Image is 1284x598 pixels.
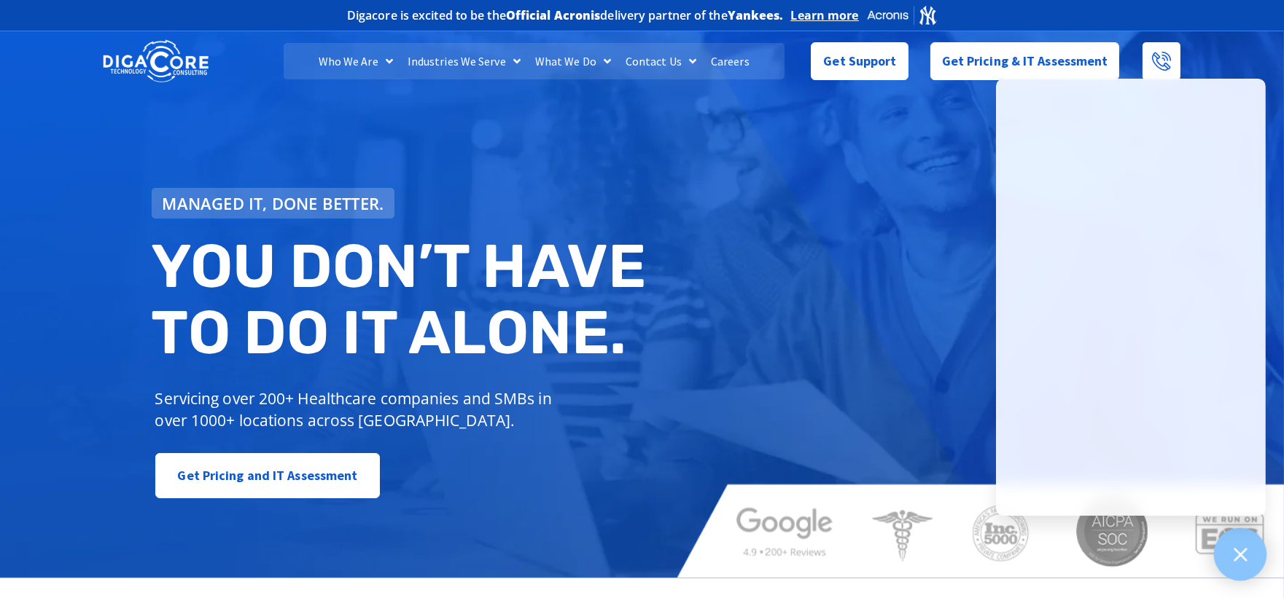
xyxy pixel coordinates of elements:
img: Acronis [866,4,938,25]
a: Get Support [811,42,908,80]
h2: You don’t have to do IT alone. [152,233,653,366]
a: Learn more [791,8,859,23]
a: Industries We Serve [400,43,528,79]
h2: Digacore is excited to be the delivery partner of the [347,9,784,21]
a: Who We Are [311,43,400,79]
a: Get Pricing and IT Assessment [155,453,381,498]
p: Servicing over 200+ Healthcare companies and SMBs in over 1000+ locations across [GEOGRAPHIC_DATA]. [155,387,563,431]
a: Managed IT, done better. [152,188,395,219]
span: Get Pricing & IT Assessment [942,47,1108,76]
a: What We Do [528,43,618,79]
img: DigaCore Technology Consulting [103,39,209,84]
span: Managed IT, done better. [163,195,384,211]
a: Contact Us [618,43,704,79]
a: Careers [704,43,757,79]
nav: Menu [284,43,784,79]
span: Get Support [823,47,896,76]
b: Official Acronis [506,7,601,23]
b: Yankees. [728,7,784,23]
iframe: Chatgenie Messenger [996,79,1266,516]
span: Get Pricing and IT Assessment [178,461,358,490]
a: Get Pricing & IT Assessment [930,42,1120,80]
